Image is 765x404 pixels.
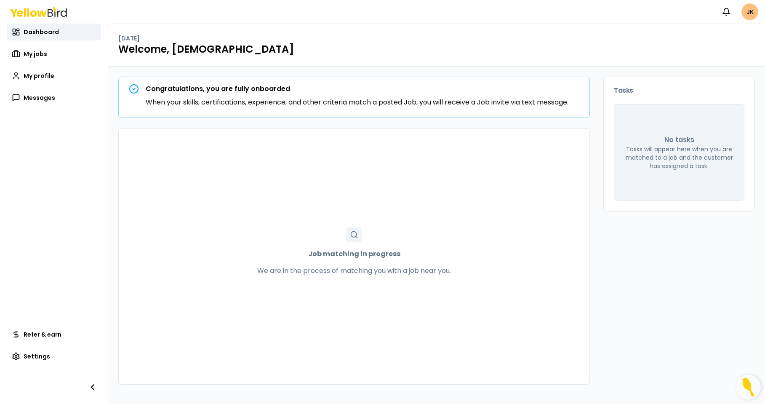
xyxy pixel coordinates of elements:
span: Refer & earn [24,330,61,339]
p: When your skills, certifications, experience, and other criteria match a posted Job, you will rec... [146,97,568,107]
button: Open Resource Center [736,375,761,400]
a: Dashboard [7,24,101,40]
span: JK [741,3,758,20]
span: Dashboard [24,28,59,36]
p: Tasks will appear here when you are matched to a job and the customer has assigned a task. [624,145,734,170]
a: My profile [7,67,101,84]
a: Messages [7,89,101,106]
span: My jobs [24,50,47,58]
span: Messages [24,94,55,102]
p: [DATE] [118,34,140,43]
span: My profile [24,72,54,80]
p: We are in the process of matching you with a job near you. [257,266,451,276]
a: Refer & earn [7,326,101,343]
strong: Job matching in progress [308,249,400,259]
h3: Tasks [614,87,744,94]
h1: Welcome, [DEMOGRAPHIC_DATA] [118,43,755,56]
span: Settings [24,352,50,361]
a: My jobs [7,45,101,62]
p: No tasks [664,135,694,145]
a: Settings [7,348,101,365]
strong: Congratulations, you are fully onboarded [146,84,290,94]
